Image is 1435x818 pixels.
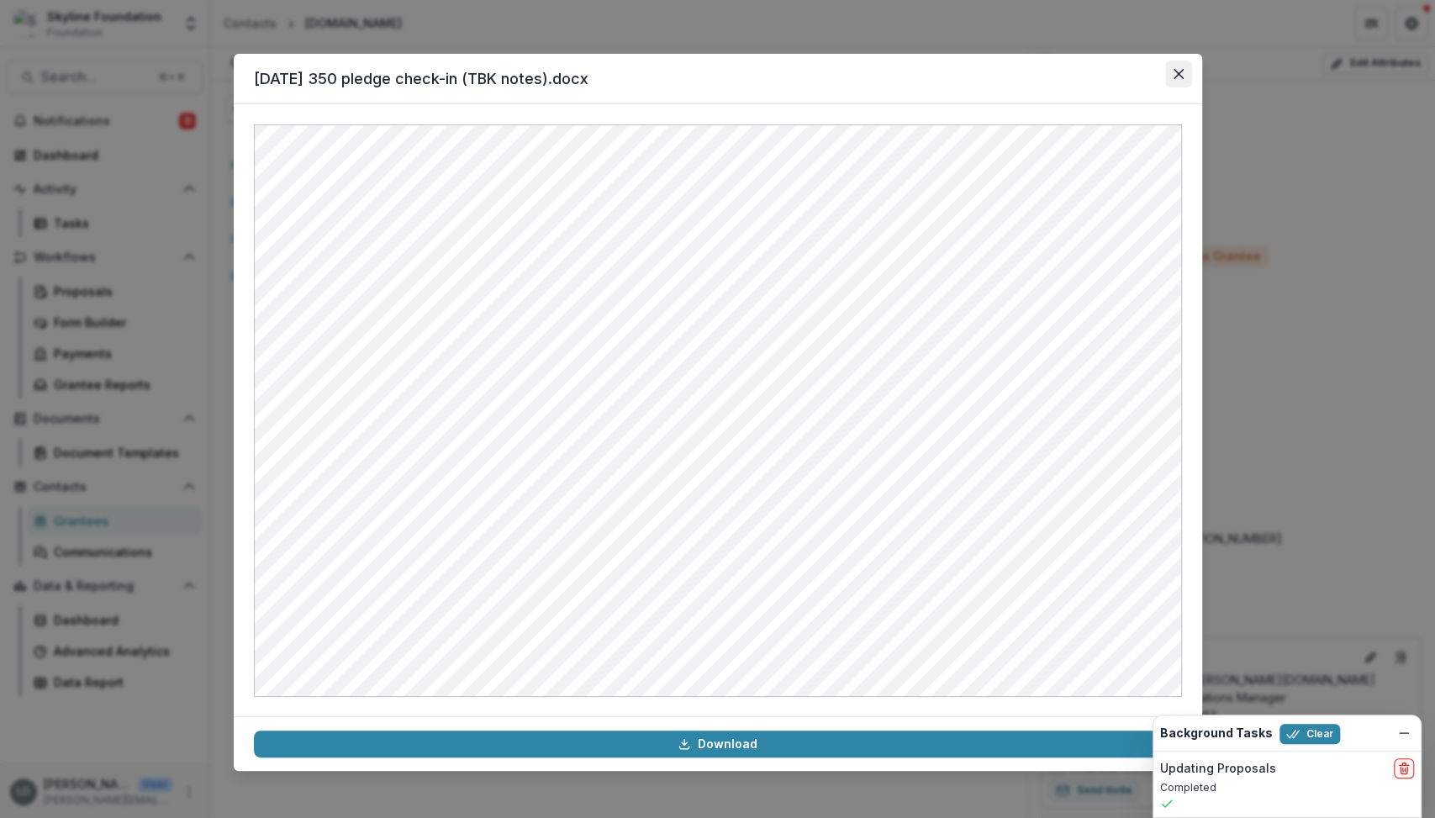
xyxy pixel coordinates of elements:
button: Dismiss [1394,723,1414,743]
h2: Background Tasks [1160,726,1273,741]
a: Download [254,731,1182,757]
button: delete [1394,758,1414,778]
p: Completed [1160,780,1414,795]
header: [DATE] 350 pledge check-in (TBK notes).docx [234,54,1202,104]
button: Close [1165,61,1192,87]
h2: Updating Proposals [1160,762,1276,776]
button: Clear [1279,724,1340,744]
